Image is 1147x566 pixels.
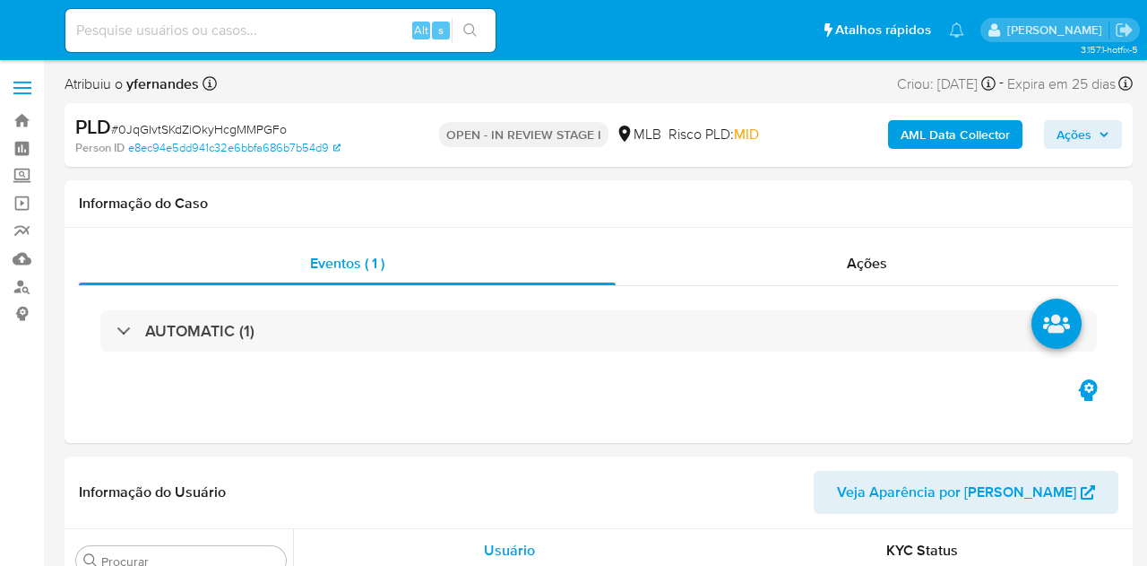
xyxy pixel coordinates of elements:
[734,124,759,144] span: MID
[123,74,199,94] b: yfernandes
[111,120,287,138] span: # 0JqGIvtSKdZiOkyHcgMMPGFo
[1115,21,1134,39] a: Sair
[79,195,1118,213] h1: Informação do Caso
[835,21,931,39] span: Atalhos rápidos
[1056,120,1091,149] span: Ações
[668,125,759,144] span: Risco PLD:
[1007,74,1116,94] span: Expira em 25 dias
[886,540,958,561] span: KYC Status
[79,483,226,501] h1: Informação do Usuário
[949,22,964,38] a: Notificações
[484,540,535,561] span: Usuário
[1044,120,1122,149] button: Ações
[452,18,488,43] button: search-icon
[897,72,996,96] div: Criou: [DATE]
[999,72,1004,96] span: -
[128,140,341,156] a: e8ec94e5dd941c32e6bbfa686b7b54d9
[414,22,428,39] span: Alt
[439,122,608,147] p: OPEN - IN REVIEW STAGE I
[814,471,1118,514] button: Veja Aparência por [PERSON_NAME]
[75,140,125,156] b: Person ID
[1007,22,1108,39] p: yngrid.fernandes@mercadolivre.com
[65,19,496,42] input: Pesquise usuários ou casos...
[438,22,444,39] span: s
[888,120,1022,149] button: AML Data Collector
[901,120,1010,149] b: AML Data Collector
[145,321,254,341] h3: AUTOMATIC (1)
[100,310,1097,352] div: AUTOMATIC (1)
[837,471,1076,514] span: Veja Aparência por [PERSON_NAME]
[310,253,384,274] span: Eventos ( 1 )
[75,112,111,141] b: PLD
[616,125,661,144] div: MLB
[847,253,887,274] span: Ações
[65,74,199,94] span: Atribuiu o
